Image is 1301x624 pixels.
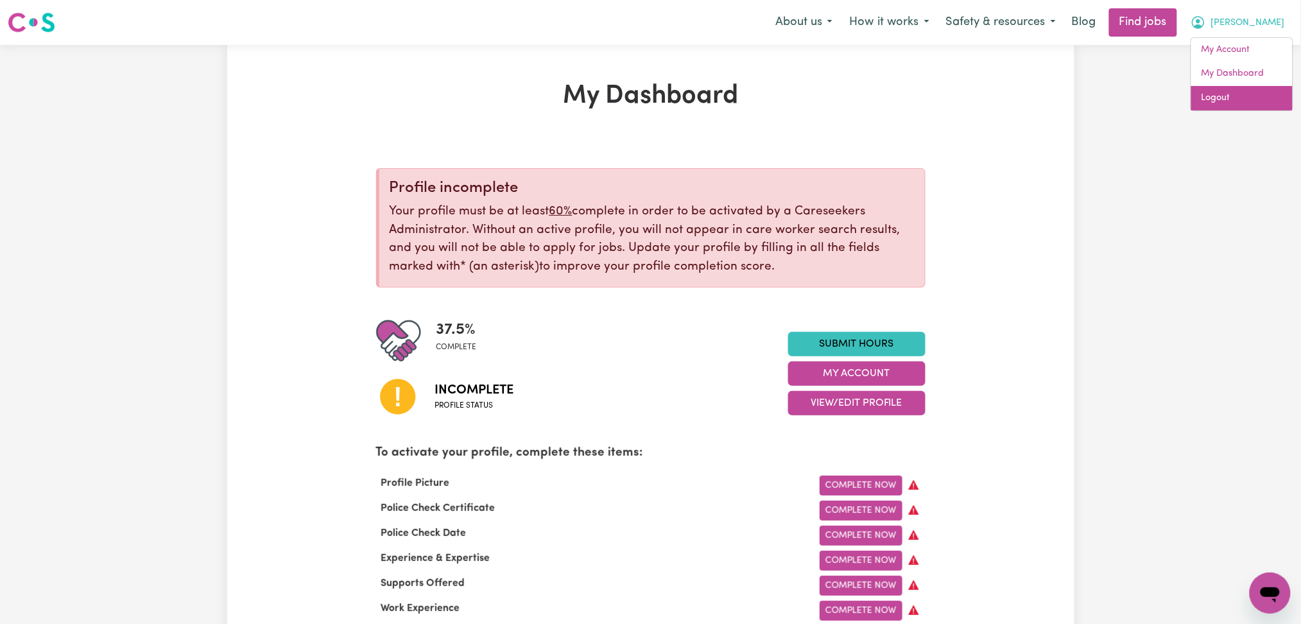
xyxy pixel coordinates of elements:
[820,601,902,621] a: Complete Now
[436,318,477,342] span: 37.5 %
[788,332,926,356] a: Submit Hours
[435,381,514,400] span: Incomplete
[390,179,915,198] div: Profile incomplete
[1191,86,1293,110] a: Logout
[8,8,55,37] a: Careseekers logo
[376,503,501,514] span: Police Check Certificate
[820,501,902,521] a: Complete Now
[376,81,926,112] h1: My Dashboard
[376,578,470,589] span: Supports Offered
[435,400,514,412] span: Profile status
[767,9,841,36] button: About us
[376,603,465,614] span: Work Experience
[788,361,926,386] button: My Account
[549,205,573,218] u: 60%
[820,476,902,496] a: Complete Now
[788,391,926,415] button: View/Edit Profile
[376,528,472,539] span: Police Check Date
[820,551,902,571] a: Complete Now
[8,11,55,34] img: Careseekers logo
[820,526,902,546] a: Complete Now
[1250,573,1291,614] iframe: Button to launch messaging window
[461,261,540,273] span: an asterisk
[376,444,926,463] p: To activate your profile, complete these items:
[1182,9,1293,36] button: My Account
[938,9,1064,36] button: Safety & resources
[436,342,477,353] span: complete
[376,478,455,489] span: Profile Picture
[1191,62,1293,86] a: My Dashboard
[390,203,915,277] p: Your profile must be at least complete in order to be activated by a Careseekers Administrator. W...
[1064,8,1104,37] a: Blog
[1109,8,1177,37] a: Find jobs
[436,318,487,363] div: Profile completeness: 37.5%
[1211,16,1285,30] span: [PERSON_NAME]
[841,9,938,36] button: How it works
[376,553,495,564] span: Experience & Expertise
[820,576,902,596] a: Complete Now
[1191,38,1293,62] a: My Account
[1191,37,1293,111] div: My Account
